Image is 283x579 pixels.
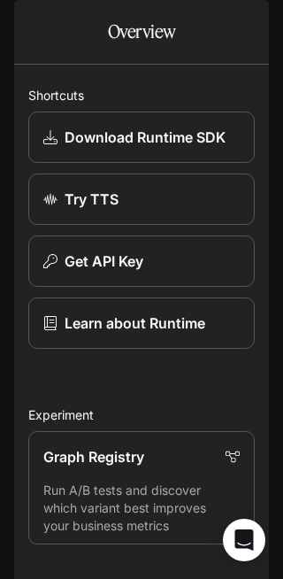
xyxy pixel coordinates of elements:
[28,235,255,287] button: Get API Key
[65,127,226,148] p: Download Runtime SDK
[65,189,119,210] p: Try TTS
[43,482,240,535] p: Run A/B tests and discover which variant best improves your business metrics
[28,86,255,104] h2: Shortcuts
[13,9,45,41] button: open drawer
[28,174,255,225] a: Try TTS
[28,431,255,544] a: Graph RegistryRun A/B tests and discover which variant best improves your business metrics
[65,313,205,334] p: Learn about Runtime
[108,14,176,50] h1: Overview
[43,446,144,467] p: Graph Registry
[223,519,265,561] div: Open Intercom Messenger
[28,112,255,163] a: Download Runtime SDK
[28,405,255,424] h2: Experiment
[65,251,143,272] p: Get API Key
[28,297,255,349] a: Learn about Runtime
